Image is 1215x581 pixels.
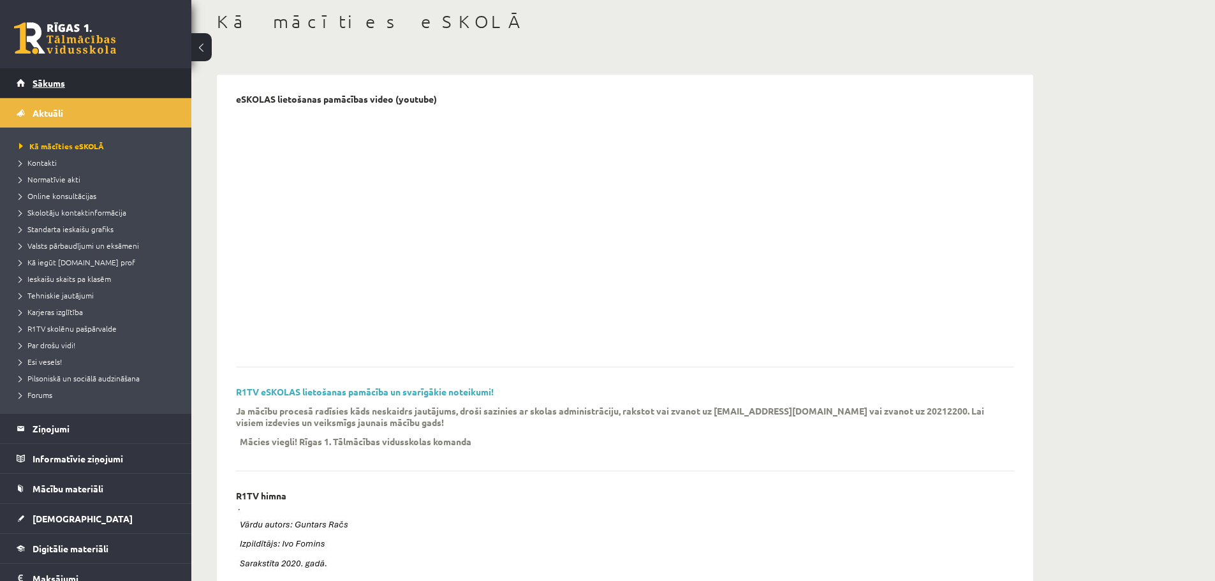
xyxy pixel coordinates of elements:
a: Kā iegūt [DOMAIN_NAME] prof [19,256,179,268]
a: Aktuāli [17,98,175,128]
a: Kontakti [19,157,179,168]
p: Mācies viegli! [240,436,297,447]
h1: Kā mācīties eSKOLĀ [217,11,1033,33]
span: Normatīvie akti [19,174,80,184]
a: Online konsultācijas [19,190,179,202]
a: R1TV eSKOLAS lietošanas pamācība un svarīgākie noteikumi! [236,386,494,397]
span: Online konsultācijas [19,191,96,201]
a: Karjeras izglītība [19,306,179,318]
span: Esi vesels! [19,357,62,367]
span: Tehniskie jautājumi [19,290,94,300]
p: eSKOLAS lietošanas pamācības video (youtube) [236,94,437,105]
span: Digitālie materiāli [33,543,108,554]
span: R1TV skolēnu pašpārvalde [19,323,117,334]
a: Mācību materiāli [17,474,175,503]
a: Digitālie materiāli [17,534,175,563]
span: Par drošu vidi! [19,340,75,350]
legend: Ziņojumi [33,414,175,443]
span: Pilsoniskā un sociālā audzināšana [19,373,140,383]
a: Ieskaišu skaits pa klasēm [19,273,179,284]
span: Valsts pārbaudījumi un eksāmeni [19,240,139,251]
span: Kā mācīties eSKOLĀ [19,141,104,151]
span: Ieskaišu skaits pa klasēm [19,274,111,284]
p: Rīgas 1. Tālmācības vidusskolas komanda [299,436,471,447]
span: [DEMOGRAPHIC_DATA] [33,513,133,524]
a: Par drošu vidi! [19,339,179,351]
a: Forums [19,389,179,401]
a: Sākums [17,68,175,98]
a: Tehniskie jautājumi [19,290,179,301]
span: Karjeras izglītība [19,307,83,317]
span: Kā iegūt [DOMAIN_NAME] prof [19,257,135,267]
a: Rīgas 1. Tālmācības vidusskola [14,22,116,54]
span: Kontakti [19,158,57,168]
a: Normatīvie akti [19,173,179,185]
a: Standarta ieskaišu grafiks [19,223,179,235]
p: Ja mācību procesā radīsies kāds neskaidrs jautājums, droši sazinies ar skolas administrāciju, rak... [236,405,995,428]
a: R1TV skolēnu pašpārvalde [19,323,179,334]
a: Pilsoniskā un sociālā audzināšana [19,372,179,384]
span: Skolotāju kontaktinformācija [19,207,126,217]
span: Sākums [33,77,65,89]
span: Standarta ieskaišu grafiks [19,224,114,234]
a: Skolotāju kontaktinformācija [19,207,179,218]
a: [DEMOGRAPHIC_DATA] [17,504,175,533]
span: Aktuāli [33,107,63,119]
span: Mācību materiāli [33,483,103,494]
p: R1TV himna [236,490,286,501]
a: Informatīvie ziņojumi [17,444,175,473]
a: Ziņojumi [17,414,175,443]
span: Forums [19,390,52,400]
a: Valsts pārbaudījumi un eksāmeni [19,240,179,251]
a: Kā mācīties eSKOLĀ [19,140,179,152]
a: Esi vesels! [19,356,179,367]
legend: Informatīvie ziņojumi [33,444,175,473]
